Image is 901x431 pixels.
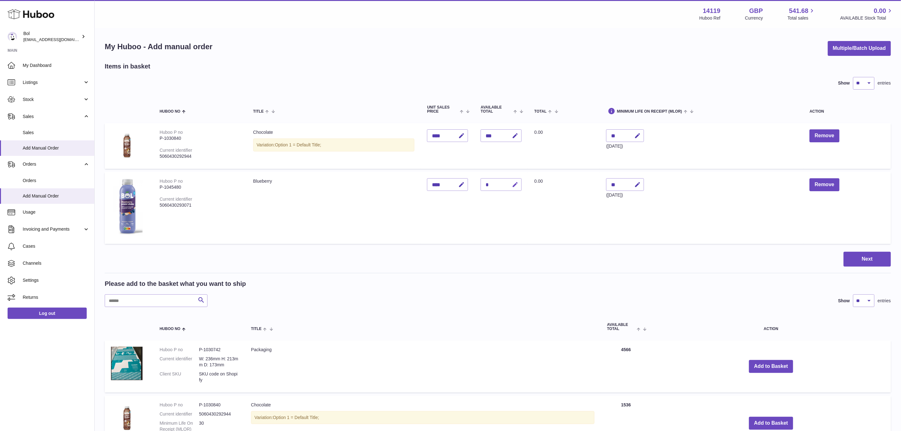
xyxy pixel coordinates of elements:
[534,109,547,114] span: Total
[23,161,83,167] span: Orders
[160,109,180,114] span: Huboo no
[8,32,17,41] img: internalAdmin-14119@internal.huboo.com
[160,402,199,408] dt: Huboo P no
[789,7,808,15] span: 541.68
[23,178,90,184] span: Orders
[651,316,891,337] th: Action
[251,411,594,424] div: Variation:
[160,356,199,368] dt: Current identifier
[253,109,264,114] span: Title
[105,280,246,288] h2: Please add to the basket what you want to ship
[199,347,238,353] dd: P-1030742
[427,105,458,114] span: Unit Sales Price
[160,153,241,159] div: 5060430292944
[787,7,816,21] a: 541.68 Total sales
[23,243,90,249] span: Cases
[23,294,90,300] span: Returns
[160,148,192,153] div: Current identifier
[23,260,90,266] span: Channels
[838,298,850,304] label: Show
[199,411,238,417] dd: 5060430292944
[787,15,816,21] span: Total sales
[810,129,839,142] button: Remove
[699,15,721,21] div: Huboo Ref
[160,411,199,417] dt: Current identifier
[160,197,192,202] div: Current identifier
[247,172,421,244] td: Blueberry
[534,130,543,135] span: 0.00
[253,139,415,151] div: Variation:
[601,340,651,392] td: 4566
[111,178,143,236] img: Blueberry
[749,360,793,373] button: Add to Basket
[273,415,319,420] span: Option 1 = Default Title;
[606,192,644,198] div: ([DATE])
[534,179,543,184] span: 0.00
[606,143,644,149] div: ([DATE])
[23,31,80,43] div: Bol
[607,323,635,331] span: AVAILABLE Total
[23,97,83,103] span: Stock
[749,417,793,430] button: Add to Basket
[749,7,763,15] strong: GBP
[23,62,90,68] span: My Dashboard
[160,135,241,141] div: P-1030840
[878,80,891,86] span: entries
[745,15,763,21] div: Currency
[23,193,90,199] span: Add Manual Order
[160,202,241,208] div: 5060430293071
[878,298,891,304] span: entries
[160,130,183,135] div: Huboo P no
[23,209,90,215] span: Usage
[23,80,83,86] span: Listings
[810,178,839,191] button: Remove
[617,109,682,114] span: Minimum Life On Receipt (MLOR)
[23,37,93,42] span: [EMAIL_ADDRESS][DOMAIN_NAME]
[105,42,213,52] h1: My Huboo - Add manual order
[275,142,321,147] span: Option 1 = Default Title;
[828,41,891,56] button: Multiple/Batch Upload
[245,340,601,392] td: Packaging
[23,226,83,232] span: Invoicing and Payments
[840,15,893,21] span: AVAILABLE Stock Total
[199,402,238,408] dd: P-1030840
[23,145,90,151] span: Add Manual Order
[23,277,90,283] span: Settings
[160,179,183,184] div: Huboo P no
[844,252,891,267] button: Next
[23,130,90,136] span: Sales
[160,327,180,331] span: Huboo no
[810,109,885,114] div: Action
[111,129,143,161] img: Chocolate
[838,80,850,86] label: Show
[111,347,143,380] img: Packaging
[199,371,238,383] dd: SKU code on Shopify
[23,114,83,120] span: Sales
[481,105,512,114] span: AVAILABLE Total
[105,62,150,71] h2: Items in basket
[247,123,421,169] td: Chocolate
[199,356,238,368] dd: W: 236mm H: 213mm D: 173mm
[160,184,241,190] div: P-1045480
[251,327,261,331] span: Title
[840,7,893,21] a: 0.00 AVAILABLE Stock Total
[703,7,721,15] strong: 14119
[874,7,886,15] span: 0.00
[160,371,199,383] dt: Client SKU
[8,308,87,319] a: Log out
[160,347,199,353] dt: Huboo P no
